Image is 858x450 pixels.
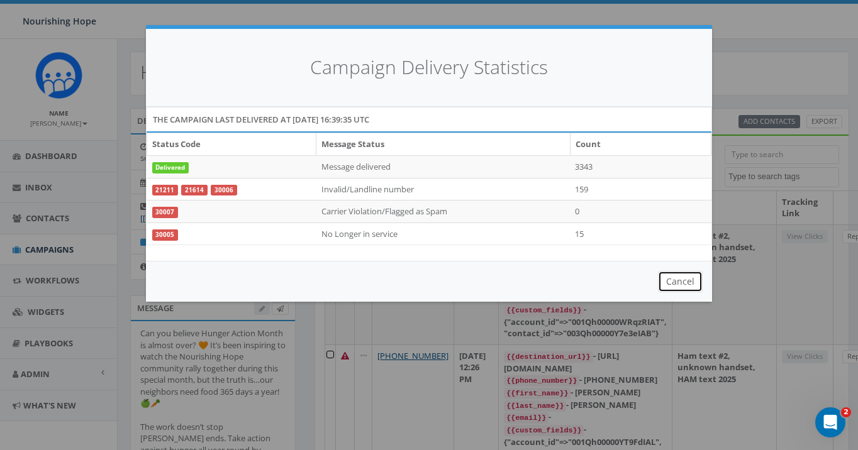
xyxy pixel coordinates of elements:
b: Message Status [321,138,384,150]
h4: Campaign Delivery Statistics [165,54,693,81]
img: logo [5,5,91,21]
a: Log in [5,89,38,100]
div: The campaign last delivered at [DATE] 16:39:35 UTC [146,107,712,132]
div: You will be redirected to our universal log in page. [5,66,184,89]
a: 21211 [152,185,179,196]
a: 21614 [181,185,208,196]
b: Count [576,138,601,150]
button: Cancel [658,271,703,292]
span: Delivered [152,162,189,173]
span: 2 [841,407,851,417]
b: Status Code [152,138,201,150]
td: 0 [570,200,711,223]
iframe: Intercom live chat [815,407,845,437]
a: 30006 [211,185,237,196]
td: No Longer in service [316,222,571,244]
td: Carrier Violation/Flagged as Spam [316,200,571,223]
td: Message delivered [316,155,571,178]
button: Log in [5,89,38,102]
div: Hello! Please Log In [5,55,184,66]
a: 30007 [152,207,179,218]
td: 3343 [570,155,711,178]
td: 159 [570,178,711,200]
td: 15 [570,222,711,244]
td: Invalid/Landline number [316,178,571,200]
a: 30005 [152,229,179,241]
